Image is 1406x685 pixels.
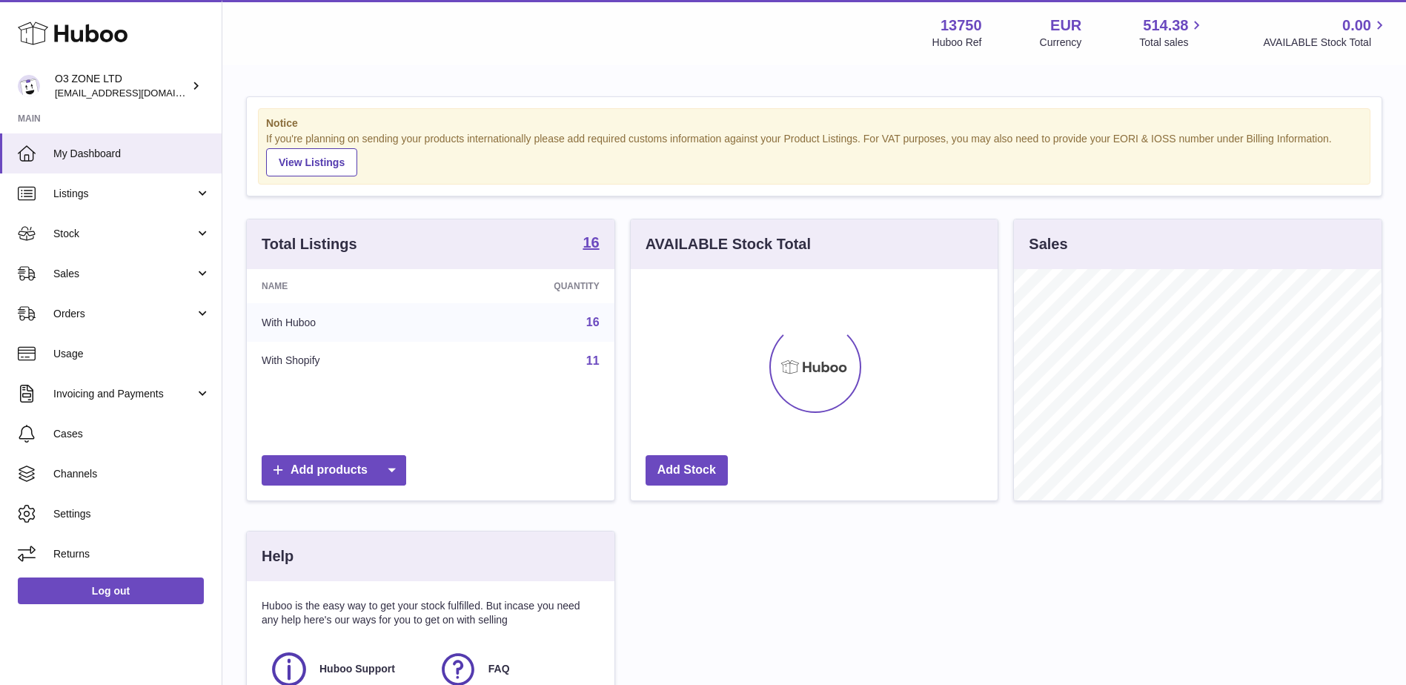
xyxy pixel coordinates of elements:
span: 514.38 [1143,16,1188,36]
h3: AVAILABLE Stock Total [646,234,811,254]
a: 0.00 AVAILABLE Stock Total [1263,16,1388,50]
span: Huboo Support [319,662,395,676]
a: 16 [586,316,600,328]
div: Huboo Ref [932,36,982,50]
span: [EMAIL_ADDRESS][DOMAIN_NAME] [55,87,218,99]
strong: 16 [583,235,599,250]
strong: 13750 [941,16,982,36]
p: Huboo is the easy way to get your stock fulfilled. But incase you need any help here's our ways f... [262,599,600,627]
span: AVAILABLE Stock Total [1263,36,1388,50]
span: Channels [53,467,210,481]
a: Log out [18,578,204,604]
span: 0.00 [1342,16,1371,36]
span: My Dashboard [53,147,210,161]
span: Cases [53,427,210,441]
a: View Listings [266,148,357,176]
th: Quantity [445,269,614,303]
td: With Huboo [247,303,445,342]
a: 514.38 Total sales [1139,16,1205,50]
strong: Notice [266,116,1362,130]
strong: EUR [1050,16,1081,36]
h3: Total Listings [262,234,357,254]
span: Settings [53,507,210,521]
span: Orders [53,307,195,321]
div: O3 ZONE LTD [55,72,188,100]
span: Total sales [1139,36,1205,50]
span: Returns [53,547,210,561]
a: Add products [262,455,406,486]
span: FAQ [488,662,510,676]
img: hello@o3zoneltd.co.uk [18,75,40,97]
span: Sales [53,267,195,281]
div: Currency [1040,36,1082,50]
th: Name [247,269,445,303]
td: With Shopify [247,342,445,380]
span: Stock [53,227,195,241]
a: 16 [583,235,599,253]
h3: Sales [1029,234,1067,254]
a: Add Stock [646,455,728,486]
div: If you're planning on sending your products internationally please add required customs informati... [266,132,1362,176]
a: 11 [586,354,600,367]
span: Invoicing and Payments [53,387,195,401]
span: Listings [53,187,195,201]
span: Usage [53,347,210,361]
h3: Help [262,546,294,566]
